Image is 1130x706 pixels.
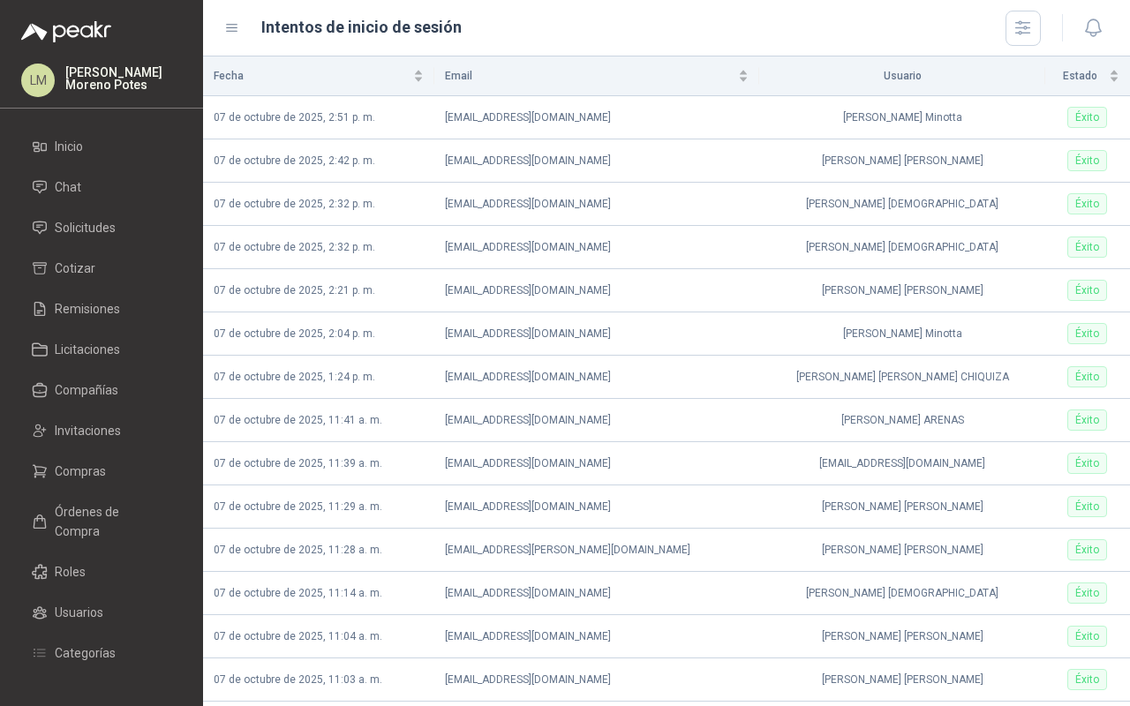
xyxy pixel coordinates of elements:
[21,211,182,244] a: Solicitudes
[214,673,382,686] span: 07 de octubre de 2025, 11:03 a. m.
[445,239,749,256] p: [EMAIL_ADDRESS][DOMAIN_NAME]
[55,502,165,541] span: Órdenes de Compra
[1067,669,1107,690] div: Éxito
[214,154,375,167] span: 07 de octubre de 2025, 2:42 p. m.
[21,252,182,285] a: Cotizar
[21,130,182,163] a: Inicio
[214,371,375,383] span: 07 de octubre de 2025, 1:24 p. m.
[214,500,382,513] span: 07 de octubre de 2025, 11:29 a. m.
[445,282,749,299] p: [EMAIL_ADDRESS][DOMAIN_NAME]
[770,412,1034,429] p: [PERSON_NAME] ARENAS
[770,455,1034,472] p: [EMAIL_ADDRESS][DOMAIN_NAME]
[21,292,182,326] a: Remisiones
[445,109,749,126] p: [EMAIL_ADDRESS][DOMAIN_NAME]
[1067,539,1107,560] div: Éxito
[21,64,55,97] div: LM
[434,56,759,96] th: Email
[55,421,121,440] span: Invitaciones
[214,284,375,297] span: 07 de octubre de 2025, 2:21 p. m.
[55,218,116,237] span: Solicitudes
[1045,56,1130,96] th: Estado
[1067,107,1107,128] div: Éxito
[55,380,118,400] span: Compañías
[770,672,1034,688] p: [PERSON_NAME] [PERSON_NAME]
[445,542,749,559] p: [EMAIL_ADDRESS][PERSON_NAME][DOMAIN_NAME]
[21,414,182,447] a: Invitaciones
[1067,409,1107,431] div: Éxito
[214,241,375,253] span: 07 de octubre de 2025, 2:32 p. m.
[21,596,182,629] a: Usuarios
[21,555,182,589] a: Roles
[214,457,382,469] span: 07 de octubre de 2025, 11:39 a. m.
[1067,496,1107,517] div: Éxito
[55,462,106,481] span: Compras
[770,369,1034,386] p: [PERSON_NAME] [PERSON_NAME] CHIQUIZA
[55,177,81,197] span: Chat
[1067,280,1107,301] div: Éxito
[770,153,1034,169] p: [PERSON_NAME] [PERSON_NAME]
[445,412,749,429] p: [EMAIL_ADDRESS][DOMAIN_NAME]
[770,109,1034,126] p: [PERSON_NAME] Minotta
[445,585,749,602] p: [EMAIL_ADDRESS][DOMAIN_NAME]
[65,66,182,91] p: [PERSON_NAME] Moreno Potes
[770,542,1034,559] p: [PERSON_NAME] [PERSON_NAME]
[214,587,382,599] span: 07 de octubre de 2025, 11:14 a. m.
[1067,323,1107,344] div: Éxito
[21,454,182,488] a: Compras
[770,585,1034,602] p: [PERSON_NAME] [DEMOGRAPHIC_DATA]
[21,495,182,548] a: Órdenes de Compra
[55,137,83,156] span: Inicio
[1067,193,1107,214] div: Éxito
[21,170,182,204] a: Chat
[770,196,1034,213] p: [PERSON_NAME] [DEMOGRAPHIC_DATA]
[1067,366,1107,387] div: Éxito
[759,56,1044,96] th: Usuario
[445,196,749,213] p: [EMAIL_ADDRESS][DOMAIN_NAME]
[770,282,1034,299] p: [PERSON_NAME] [PERSON_NAME]
[445,153,749,169] p: [EMAIL_ADDRESS][DOMAIN_NAME]
[770,628,1034,645] p: [PERSON_NAME] [PERSON_NAME]
[770,326,1034,342] p: [PERSON_NAME] Minotta
[203,56,434,96] th: Fecha
[55,259,95,278] span: Cotizar
[445,68,734,85] span: Email
[1056,68,1105,85] span: Estado
[214,630,382,642] span: 07 de octubre de 2025, 11:04 a. m.
[21,21,111,42] img: Logo peakr
[214,327,375,340] span: 07 de octubre de 2025, 2:04 p. m.
[445,455,749,472] p: [EMAIL_ADDRESS][DOMAIN_NAME]
[1067,150,1107,171] div: Éxito
[1067,453,1107,474] div: Éxito
[770,499,1034,515] p: [PERSON_NAME] [PERSON_NAME]
[445,326,749,342] p: [EMAIL_ADDRESS][DOMAIN_NAME]
[214,544,382,556] span: 07 de octubre de 2025, 11:28 a. m.
[21,373,182,407] a: Compañías
[55,643,116,663] span: Categorías
[21,636,182,670] a: Categorías
[214,414,382,426] span: 07 de octubre de 2025, 11:41 a. m.
[445,628,749,645] p: [EMAIL_ADDRESS][DOMAIN_NAME]
[770,239,1034,256] p: [PERSON_NAME] [DEMOGRAPHIC_DATA]
[445,672,749,688] p: [EMAIL_ADDRESS][DOMAIN_NAME]
[261,15,462,40] h1: Intentos de inicio de sesión
[55,299,120,319] span: Remisiones
[21,333,182,366] a: Licitaciones
[214,198,375,210] span: 07 de octubre de 2025, 2:32 p. m.
[1067,582,1107,604] div: Éxito
[445,499,749,515] p: [EMAIL_ADDRESS][DOMAIN_NAME]
[1067,237,1107,258] div: Éxito
[1067,626,1107,647] div: Éxito
[55,340,120,359] span: Licitaciones
[445,369,749,386] p: [EMAIL_ADDRESS][DOMAIN_NAME]
[214,111,375,124] span: 07 de octubre de 2025, 2:51 p. m.
[55,562,86,582] span: Roles
[214,68,410,85] span: Fecha
[55,603,103,622] span: Usuarios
